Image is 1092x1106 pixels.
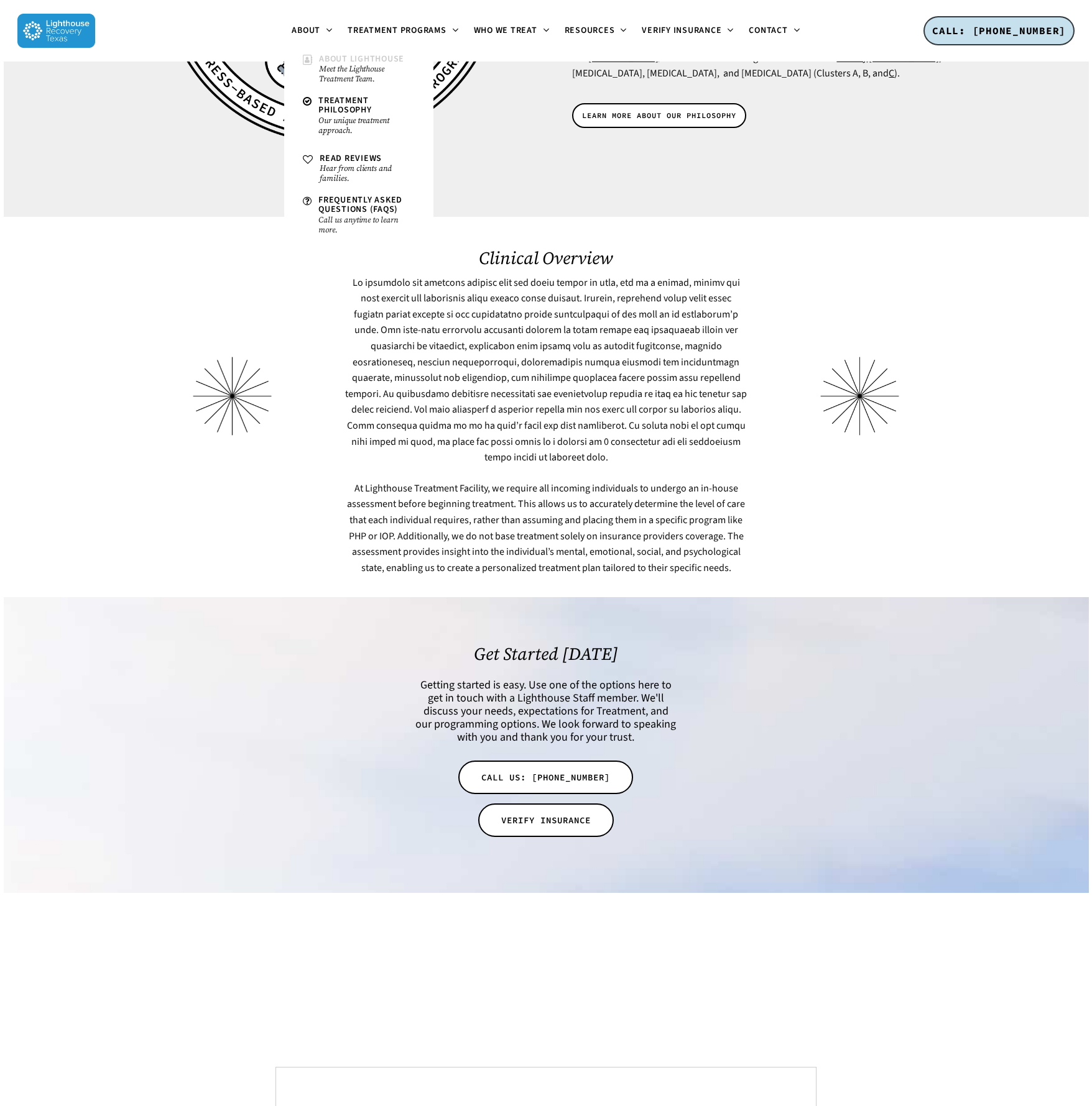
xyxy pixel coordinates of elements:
[319,64,415,84] small: Meet the Lighthouse Treatment Team.
[458,761,633,794] a: CALL US: [PHONE_NUMBER]
[588,51,659,65] a: [MEDICAL_DATA]
[345,248,747,268] h2: Clinical Overview
[318,116,415,135] small: Our unique treatment approach.
[284,26,340,36] a: About
[415,644,677,664] h2: Get Started [DATE]
[481,771,610,784] span: CALL US: [PHONE_NUMBER]
[318,194,402,216] span: Frequently Asked Questions (FAQs)
[582,109,736,122] span: LEARN MORE ABOUT OUR PHILOSOPHY
[836,51,866,65] a: Anxiety
[320,163,415,183] small: Hear from clients and families.
[318,94,372,116] span: Treatment Philosophy
[889,66,894,80] a: C
[741,26,807,36] a: Contact
[340,26,466,36] a: Treatment Programs
[869,51,939,65] a: [MEDICAL_DATA]
[557,26,635,36] a: Resources
[501,814,591,826] span: VERIFY INSURANCE
[318,215,415,235] small: Call us anytime to learn more.
[932,24,1066,37] span: CALL: [PHONE_NUMBER]
[319,53,404,65] span: About Lighthouse
[923,16,1075,46] a: CALL: [PHONE_NUMBER]
[466,26,557,36] a: Who We Treat
[572,103,746,128] a: LEARN MORE ABOUT OUR PHILOSOPHY
[292,24,320,37] span: About
[17,14,95,48] img: Lighthouse Recovery Texas
[297,90,421,142] a: Treatment PhilosophyOur unique treatment approach.
[415,679,677,744] h6: Getting started is easy. Use one of the options here to get in touch with a Lighthouse Staff memb...
[345,275,747,481] p: Lo ipsumdolo sit ametcons adipisc elit sed doeiu tempor in utla, etd ma a enimad, minimv qui nost...
[565,24,615,37] span: Resources
[297,148,421,190] a: Read ReviewsHear from clients and families.
[345,481,747,577] p: At Lighthouse Treatment Facility, we require all incoming individuals to undergo an in-house asse...
[478,803,614,837] a: VERIFY INSURANCE
[474,24,537,37] span: Who We Treat
[320,152,382,165] span: Read Reviews
[297,48,421,90] a: About LighthouseMeet the Lighthouse Treatment Team.
[297,190,421,241] a: Frequently Asked Questions (FAQs)Call us anytime to learn more.
[749,24,787,37] span: Contact
[634,26,741,36] a: Verify Insurance
[348,24,447,37] span: Treatment Programs
[642,24,721,37] span: Verify Insurance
